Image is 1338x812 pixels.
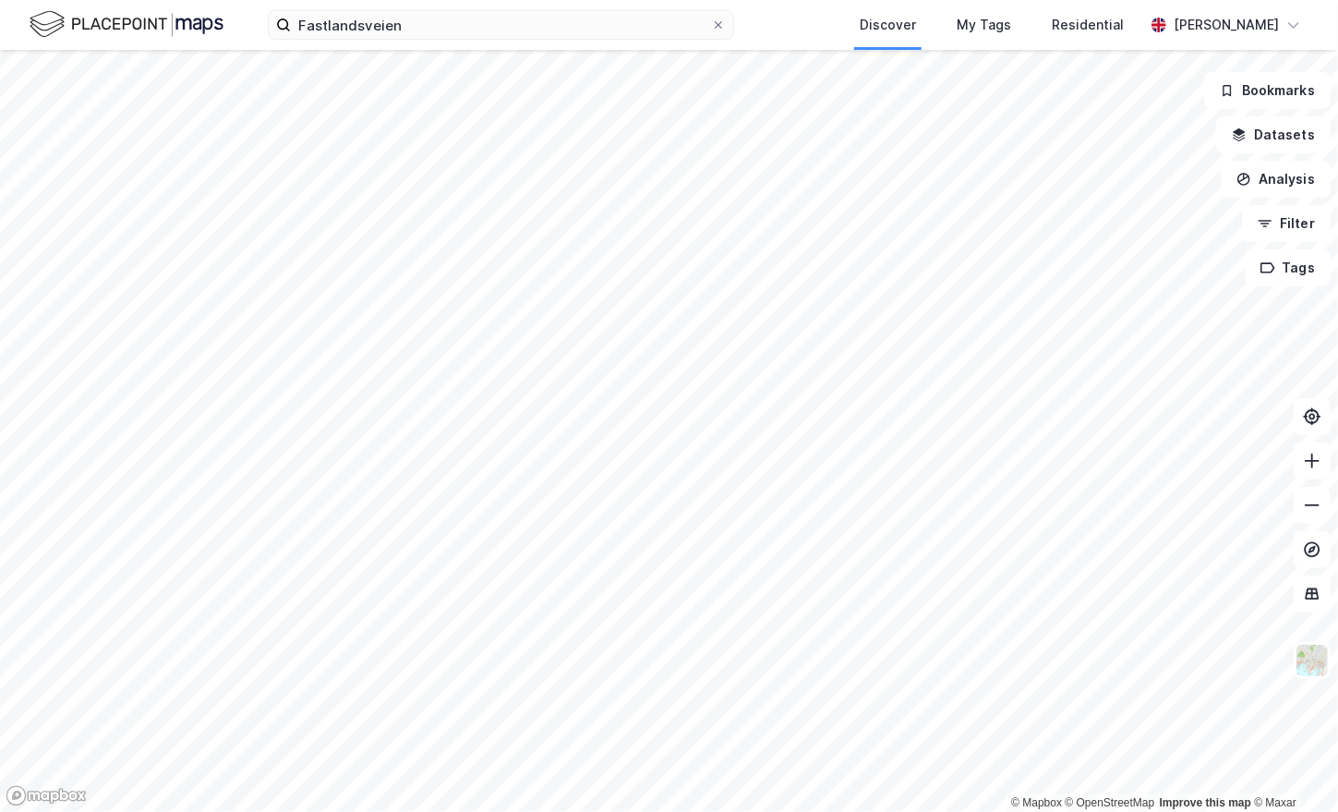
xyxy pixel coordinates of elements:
button: Tags [1245,249,1331,286]
a: Mapbox homepage [6,785,87,806]
a: Improve this map [1160,796,1251,809]
img: Z [1295,643,1330,678]
div: Discover [860,14,916,36]
button: Bookmarks [1204,72,1331,109]
button: Datasets [1216,116,1331,153]
button: Analysis [1221,161,1331,198]
div: Residential [1052,14,1124,36]
iframe: Chat Widget [1246,723,1338,812]
a: Mapbox [1011,796,1062,809]
button: Filter [1242,205,1331,242]
div: My Tags [957,14,1011,36]
div: Chatt-widget [1246,723,1338,812]
div: [PERSON_NAME] [1174,14,1279,36]
img: logo.f888ab2527a4732fd821a326f86c7f29.svg [30,8,223,41]
a: OpenStreetMap [1066,796,1155,809]
input: Search by address, cadastre, landlords, tenants or people [291,11,711,39]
